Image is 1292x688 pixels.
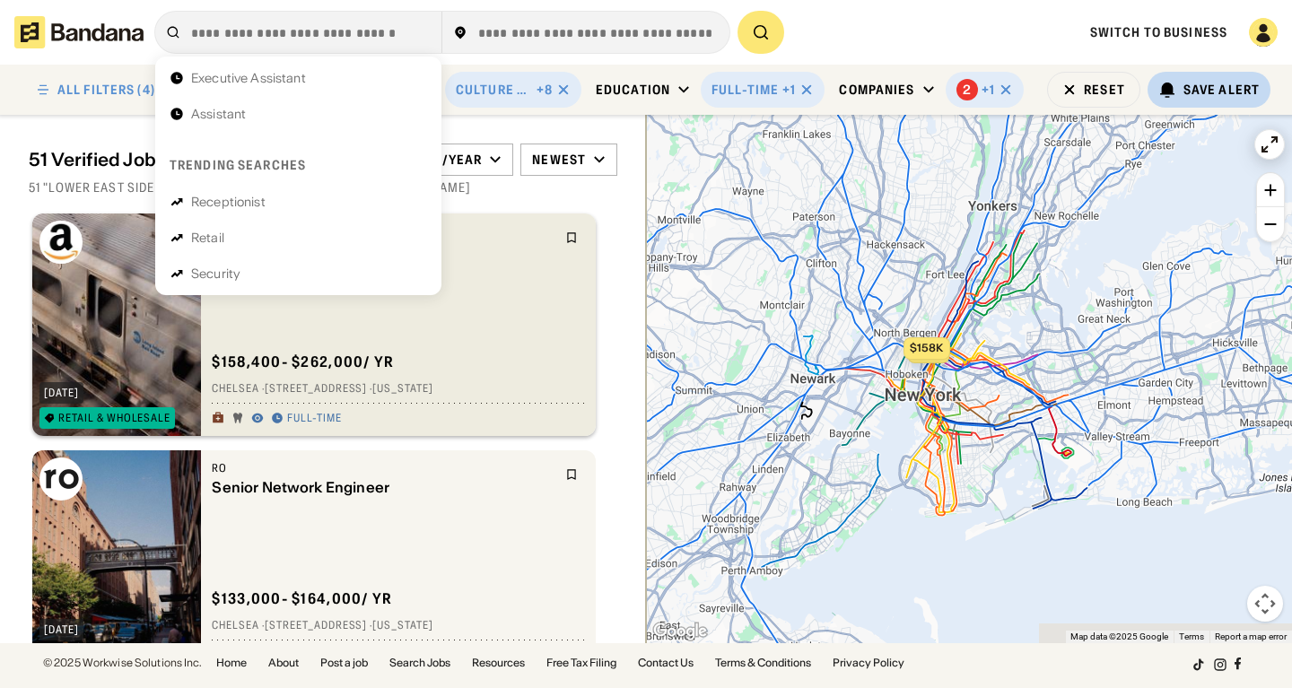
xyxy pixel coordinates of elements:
[212,589,392,608] div: $ 133,000 - $164,000 / yr
[715,658,811,668] a: Terms & Conditions
[1215,631,1287,641] a: Report a map error
[216,658,247,668] a: Home
[191,231,224,244] div: Retail
[389,658,450,668] a: Search Jobs
[532,152,586,168] div: Newest
[1247,586,1283,622] button: Map camera controls
[191,196,266,208] div: Receptionist
[320,658,368,668] a: Post a job
[212,619,585,633] div: Chelsea · [STREET_ADDRESS] · [US_STATE]
[982,82,995,98] div: +1
[1183,82,1260,98] div: Save Alert
[833,658,904,668] a: Privacy Policy
[596,82,670,98] div: Education
[287,412,342,426] div: Full-time
[43,658,202,668] div: © 2025 Workwise Solutions Inc.
[711,82,779,98] div: Full-time
[39,221,83,264] img: Amazon logo
[212,479,554,496] div: Senior Network Engineer
[191,267,240,280] div: Security
[442,152,483,168] div: /year
[963,83,971,98] div: 2
[650,620,710,643] img: Google
[212,382,585,396] div: Chelsea · [STREET_ADDRESS] · [US_STATE]
[14,16,144,48] img: Bandana logotype
[39,457,83,501] img: Ro logo
[472,658,525,668] a: Resources
[44,388,79,398] div: [DATE]
[839,82,914,98] div: Companies
[29,149,391,170] div: 51 Verified Jobs
[1090,24,1227,40] a: Switch to Business
[650,620,710,643] a: Open this area in Google Maps (opens a new window)
[170,157,306,173] div: Trending searches
[29,179,617,196] div: 51 "lower east side employment network" jobs on [DOMAIN_NAME]
[191,72,306,84] div: Executive Assistant
[910,341,943,354] span: $158k
[268,658,299,668] a: About
[212,461,554,475] div: Ro
[546,658,616,668] a: Free Tax Filing
[1084,83,1125,96] div: Reset
[638,658,694,668] a: Contact Us
[212,353,394,371] div: $ 158,400 - $262,000 / yr
[29,206,617,643] div: grid
[1179,631,1204,641] a: Terms (opens in new tab)
[537,82,553,98] div: +8
[58,413,170,423] div: Retail & Wholesale
[782,82,796,98] div: +1
[456,82,533,98] div: Culture & Entertainment
[57,83,155,96] div: ALL FILTERS (4)
[1070,631,1168,641] span: Map data ©2025 Google
[191,108,246,120] div: Assistant
[44,624,79,635] div: [DATE]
